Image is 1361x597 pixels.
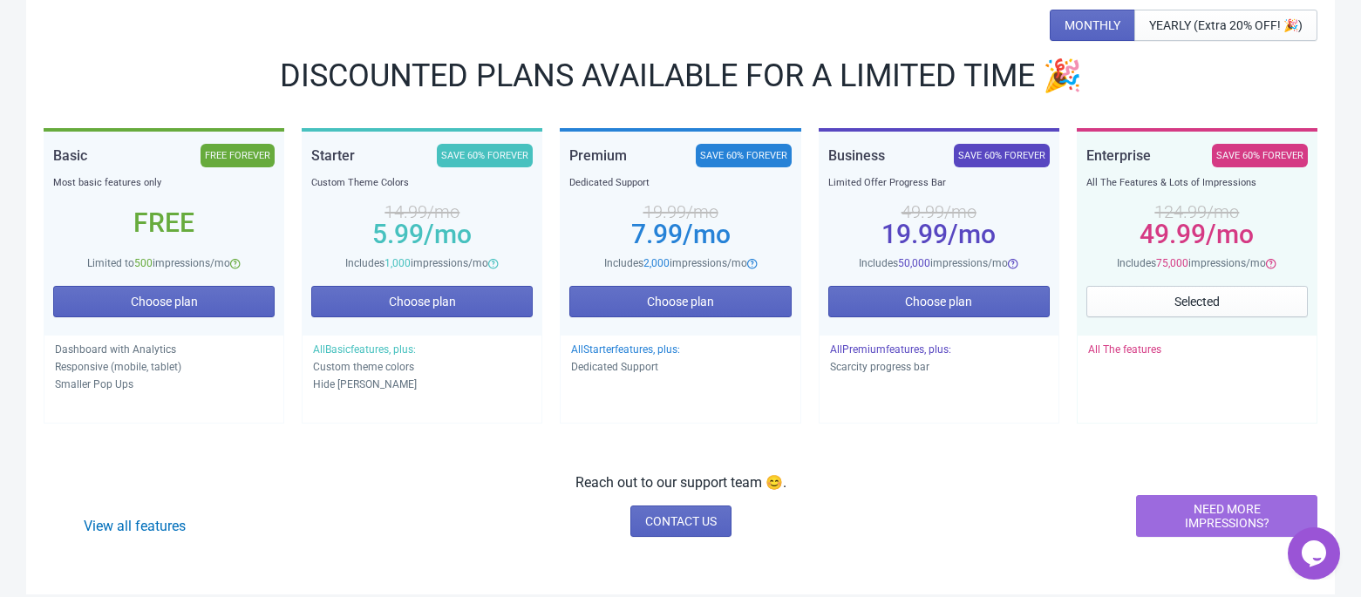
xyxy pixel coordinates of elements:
span: 75,000 [1156,257,1188,269]
span: CONTACT US [645,514,717,528]
span: /mo [683,219,731,249]
div: 19.99 [828,227,1050,241]
span: 2,000 [643,257,670,269]
button: NEED MORE IMPRESSIONS? [1136,495,1317,537]
span: Includes impressions/mo [1117,257,1266,269]
span: /mo [424,219,472,249]
span: Includes impressions/mo [604,257,747,269]
span: Choose plan [905,295,972,309]
span: 500 [134,257,153,269]
div: Limited Offer Progress Bar [828,174,1050,192]
button: Choose plan [53,286,275,317]
p: Dedicated Support [571,358,789,376]
p: Smaller Pop Ups [55,376,273,393]
button: YEARLY (Extra 20% OFF! 🎉) [1134,10,1317,41]
div: 5.99 [311,227,533,241]
div: SAVE 60% FOREVER [954,144,1050,167]
span: Choose plan [389,295,456,309]
button: Choose plan [311,286,533,317]
div: Most basic features only [53,174,275,192]
span: NEED MORE IMPRESSIONS? [1151,502,1303,530]
div: 7.99 [569,227,791,241]
div: Business [828,144,885,167]
iframe: chat widget [1288,527,1344,580]
p: Custom theme colors [313,358,531,376]
div: Enterprise [1086,144,1151,167]
span: YEARLY (Extra 20% OFF! 🎉) [1149,18,1303,32]
div: Basic [53,144,87,167]
p: Responsive (mobile, tablet) [55,358,273,376]
span: Choose plan [647,295,714,309]
div: FREE FOREVER [201,144,275,167]
div: Limited to impressions/mo [53,254,275,272]
a: View all features [84,518,186,534]
button: Choose plan [569,286,791,317]
div: Free [53,216,275,230]
div: Custom Theme Colors [311,174,533,192]
span: 1,000 [384,257,411,269]
span: Choose plan [131,295,198,309]
div: 14.99 /mo [311,205,533,219]
div: DISCOUNTED PLANS AVAILABLE FOR A LIMITED TIME 🎉 [44,62,1317,90]
div: Starter [311,144,355,167]
span: MONTHLY [1065,18,1120,32]
div: Premium [569,144,627,167]
span: Includes impressions/mo [859,257,1008,269]
p: Scarcity progress bar [830,358,1048,376]
div: Dedicated Support [569,174,791,192]
span: All Basic features, plus: [313,343,416,356]
div: All The Features & Lots of Impressions [1086,174,1308,192]
div: 19.99 /mo [569,205,791,219]
span: /mo [948,219,996,249]
span: /mo [1206,219,1254,249]
div: 124.99 /mo [1086,205,1308,219]
p: Dashboard with Analytics [55,341,273,358]
span: Selected [1174,295,1220,309]
div: SAVE 60% FOREVER [437,144,533,167]
a: CONTACT US [630,505,732,537]
button: Selected [1086,286,1308,317]
div: 49.99 /mo [828,205,1050,219]
div: 49.99 [1086,227,1308,241]
span: Includes impressions/mo [345,257,488,269]
span: All Starter features, plus: [571,343,680,356]
p: Reach out to our support team 😊. [575,472,786,493]
p: Hide [PERSON_NAME] [313,376,531,393]
span: All The features [1088,343,1161,356]
span: All Premium features, plus: [830,343,951,356]
button: MONTHLY [1050,10,1135,41]
div: SAVE 60% FOREVER [696,144,792,167]
div: SAVE 60% FOREVER [1212,144,1308,167]
button: Choose plan [828,286,1050,317]
span: 50,000 [898,257,930,269]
